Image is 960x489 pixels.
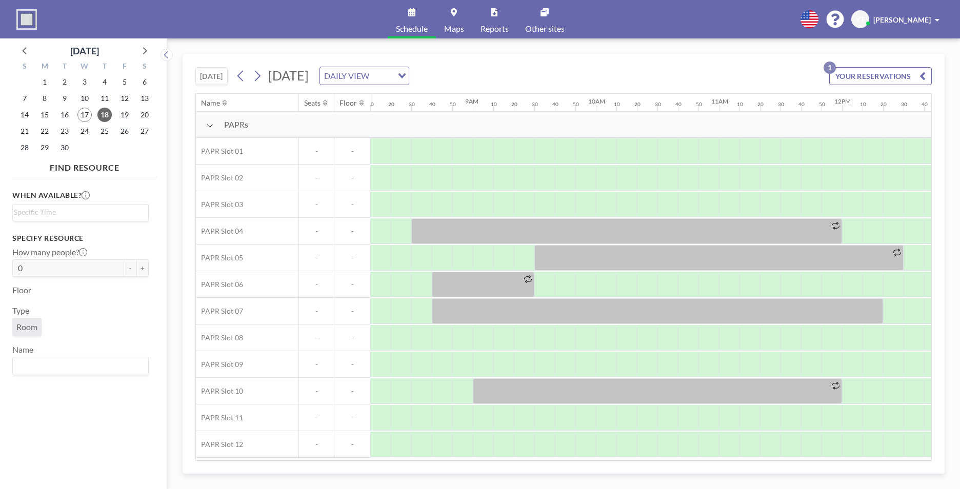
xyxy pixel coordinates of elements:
[97,124,112,138] span: Thursday, September 25, 2025
[299,413,334,422] span: -
[117,108,132,122] span: Friday, September 19, 2025
[798,101,805,108] div: 40
[299,307,334,316] span: -
[573,101,579,108] div: 50
[450,101,456,108] div: 50
[320,67,409,85] div: Search for option
[12,247,87,257] label: How many people?
[372,69,392,83] input: Search for option
[824,62,836,74] p: 1
[368,101,374,108] div: 10
[696,101,702,108] div: 50
[334,200,370,209] span: -
[12,234,149,243] h3: Specify resource
[268,68,309,83] span: [DATE]
[334,360,370,369] span: -
[860,101,866,108] div: 10
[334,253,370,262] span: -
[224,119,248,130] span: PAPRs
[75,60,95,74] div: W
[37,91,52,106] span: Monday, September 8, 2025
[196,200,243,209] span: PAPR Slot 03
[15,60,35,74] div: S
[137,108,152,122] span: Saturday, September 20, 2025
[299,173,334,182] span: -
[881,101,887,108] div: 20
[334,227,370,236] span: -
[16,9,37,30] img: organization-logo
[137,91,152,106] span: Saturday, September 13, 2025
[299,360,334,369] span: -
[737,101,743,108] div: 10
[134,60,154,74] div: S
[77,108,92,122] span: Wednesday, September 17, 2025
[299,440,334,449] span: -
[711,97,728,105] div: 11AM
[299,227,334,236] span: -
[465,97,478,105] div: 9AM
[757,101,764,108] div: 20
[532,101,538,108] div: 30
[873,15,931,24] span: [PERSON_NAME]
[196,360,243,369] span: PAPR Slot 09
[57,108,72,122] span: Tuesday, September 16, 2025
[819,101,825,108] div: 50
[196,147,243,156] span: PAPR Slot 01
[922,101,928,108] div: 40
[196,440,243,449] span: PAPR Slot 12
[37,140,52,155] span: Monday, September 29, 2025
[778,101,784,108] div: 30
[117,75,132,89] span: Friday, September 5, 2025
[334,440,370,449] span: -
[196,333,243,342] span: PAPR Slot 08
[35,60,55,74] div: M
[552,101,558,108] div: 40
[201,98,220,108] div: Name
[834,97,851,105] div: 12PM
[409,101,415,108] div: 30
[334,307,370,316] span: -
[77,91,92,106] span: Wednesday, September 10, 2025
[901,101,907,108] div: 30
[55,60,75,74] div: T
[444,25,464,33] span: Maps
[304,98,321,108] div: Seats
[136,259,149,277] button: +
[70,44,99,58] div: [DATE]
[334,413,370,422] span: -
[17,91,32,106] span: Sunday, September 7, 2025
[137,75,152,89] span: Saturday, September 6, 2025
[124,259,136,277] button: -
[14,207,143,218] input: Search for option
[117,91,132,106] span: Friday, September 12, 2025
[299,280,334,289] span: -
[77,75,92,89] span: Wednesday, September 3, 2025
[57,124,72,138] span: Tuesday, September 23, 2025
[334,280,370,289] span: -
[12,285,31,295] label: Floor
[17,124,32,138] span: Sunday, September 21, 2025
[94,60,114,74] div: T
[511,101,517,108] div: 20
[334,173,370,182] span: -
[13,357,148,375] div: Search for option
[196,227,243,236] span: PAPR Slot 04
[57,91,72,106] span: Tuesday, September 9, 2025
[334,386,370,396] span: -
[16,322,37,332] span: Room
[196,280,243,289] span: PAPR Slot 06
[299,386,334,396] span: -
[322,69,371,83] span: DAILY VIEW
[491,101,497,108] div: 10
[614,101,620,108] div: 10
[675,101,682,108] div: 40
[339,98,357,108] div: Floor
[299,333,334,342] span: -
[334,147,370,156] span: -
[856,15,865,24] span: YT
[634,101,641,108] div: 20
[77,124,92,138] span: Wednesday, September 24, 2025
[37,124,52,138] span: Monday, September 22, 2025
[17,108,32,122] span: Sunday, September 14, 2025
[481,25,509,33] span: Reports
